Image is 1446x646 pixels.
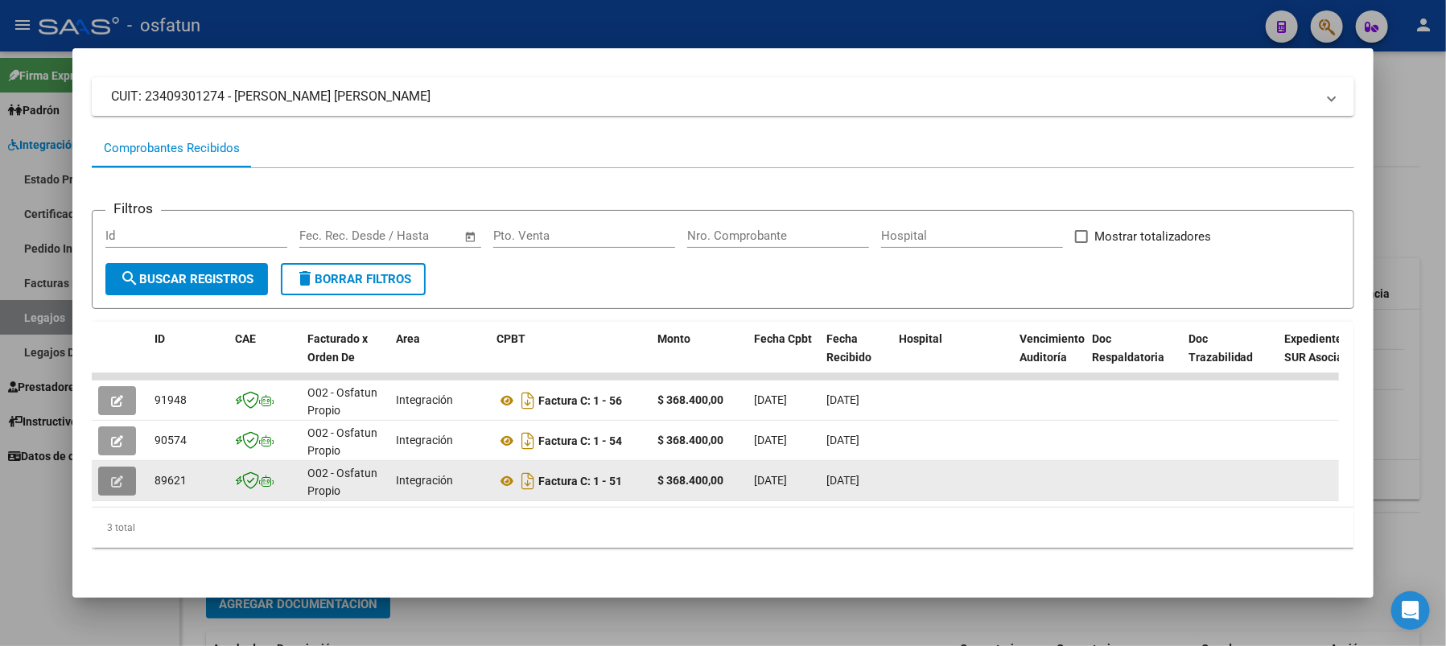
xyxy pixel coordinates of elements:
[295,269,315,288] mat-icon: delete
[154,474,187,487] span: 89621
[1013,322,1086,393] datatable-header-cell: Vencimiento Auditoría
[754,434,787,446] span: [DATE]
[1020,332,1085,364] span: Vencimiento Auditoría
[295,272,411,286] span: Borrar Filtros
[496,332,525,345] span: CPBT
[1092,332,1164,364] span: Doc Respaldatoria
[657,474,723,487] strong: $ 368.400,00
[396,393,453,406] span: Integración
[826,474,859,487] span: [DATE]
[1189,332,1254,364] span: Doc Trazabilidad
[366,228,444,243] input: End date
[154,434,187,446] span: 90574
[538,475,622,488] strong: Factura C: 1 - 51
[826,332,871,364] span: Fecha Recibido
[754,332,812,345] span: Fecha Cpbt
[754,474,787,487] span: [DATE]
[154,332,165,345] span: ID
[538,434,622,447] strong: Factura C: 1 - 54
[657,393,723,406] strong: $ 368.400,00
[120,272,253,286] span: Buscar Registros
[396,434,453,446] span: Integración
[301,322,389,393] datatable-header-cell: Facturado x Orden De
[235,332,256,345] span: CAE
[111,87,1316,106] mat-panel-title: CUIT: 23409301274 - [PERSON_NAME] [PERSON_NAME]
[1285,332,1357,364] span: Expediente SUR Asociado
[657,332,690,345] span: Monto
[826,393,859,406] span: [DATE]
[1086,322,1182,393] datatable-header-cell: Doc Respaldatoria
[281,263,426,295] button: Borrar Filtros
[307,426,377,458] span: O02 - Osfatun Propio
[517,468,538,494] i: Descargar documento
[299,228,352,243] input: Start date
[899,332,942,345] span: Hospital
[461,228,480,246] button: Open calendar
[307,332,368,364] span: Facturado x Orden De
[517,388,538,414] i: Descargar documento
[148,322,229,393] datatable-header-cell: ID
[1182,322,1279,393] datatable-header-cell: Doc Trazabilidad
[92,77,1354,116] mat-expansion-panel-header: CUIT: 23409301274 - [PERSON_NAME] [PERSON_NAME]
[748,322,820,393] datatable-header-cell: Fecha Cpbt
[396,474,453,487] span: Integración
[229,322,301,393] datatable-header-cell: CAE
[105,198,161,219] h3: Filtros
[820,322,892,393] datatable-header-cell: Fecha Recibido
[1279,322,1367,393] datatable-header-cell: Expediente SUR Asociado
[396,332,420,345] span: Area
[826,434,859,446] span: [DATE]
[389,322,490,393] datatable-header-cell: Area
[307,467,377,498] span: O02 - Osfatun Propio
[104,139,240,158] div: Comprobantes Recibidos
[490,322,651,393] datatable-header-cell: CPBT
[538,394,622,407] strong: Factura C: 1 - 56
[517,428,538,454] i: Descargar documento
[651,322,748,393] datatable-header-cell: Monto
[307,386,377,418] span: O02 - Osfatun Propio
[154,393,187,406] span: 91948
[754,393,787,406] span: [DATE]
[657,434,723,446] strong: $ 368.400,00
[120,269,139,288] mat-icon: search
[892,322,1013,393] datatable-header-cell: Hospital
[1094,227,1211,246] span: Mostrar totalizadores
[105,263,268,295] button: Buscar Registros
[1391,591,1430,630] div: Open Intercom Messenger
[92,508,1354,548] div: 3 total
